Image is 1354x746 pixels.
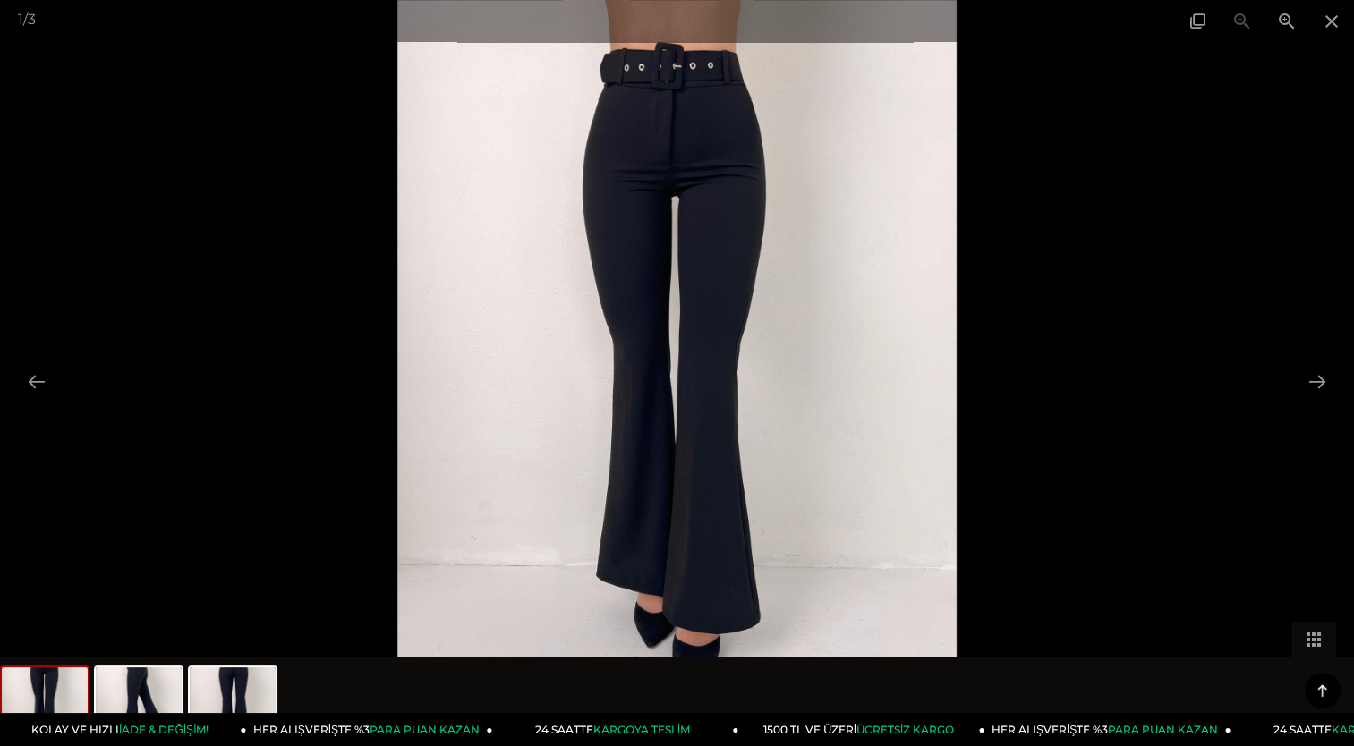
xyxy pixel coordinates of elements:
[190,667,276,735] img: zeta-ispanyol-paca-pantolon-23y000063--590ff.jpg
[28,11,36,28] span: 3
[856,723,954,736] span: ÜCRETSİZ KARGO
[119,723,209,736] span: İADE & DEĞİŞİM!
[18,11,23,28] span: 1
[593,723,690,736] span: KARGOYA TESLİM
[370,723,480,736] span: PARA PUAN KAZAN
[246,713,492,746] a: HER ALIŞVERİŞTE %3PARA PUAN KAZAN
[492,713,738,746] a: 24 SAATTEKARGOYA TESLİM
[739,713,985,746] a: 1500 TL VE ÜZERİÜCRETSİZ KARGO
[1108,723,1218,736] span: PARA PUAN KAZAN
[2,667,88,735] img: zeta-ispanyol-paca-pantolon-23y000063-f880-c.jpg
[1291,622,1336,657] button: Toggle thumbnails
[985,713,1231,746] a: HER ALIŞVERİŞTE %3PARA PUAN KAZAN
[96,667,182,735] img: zeta-ispanyol-paca-pantolon-23y000063-4-48e1.jpg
